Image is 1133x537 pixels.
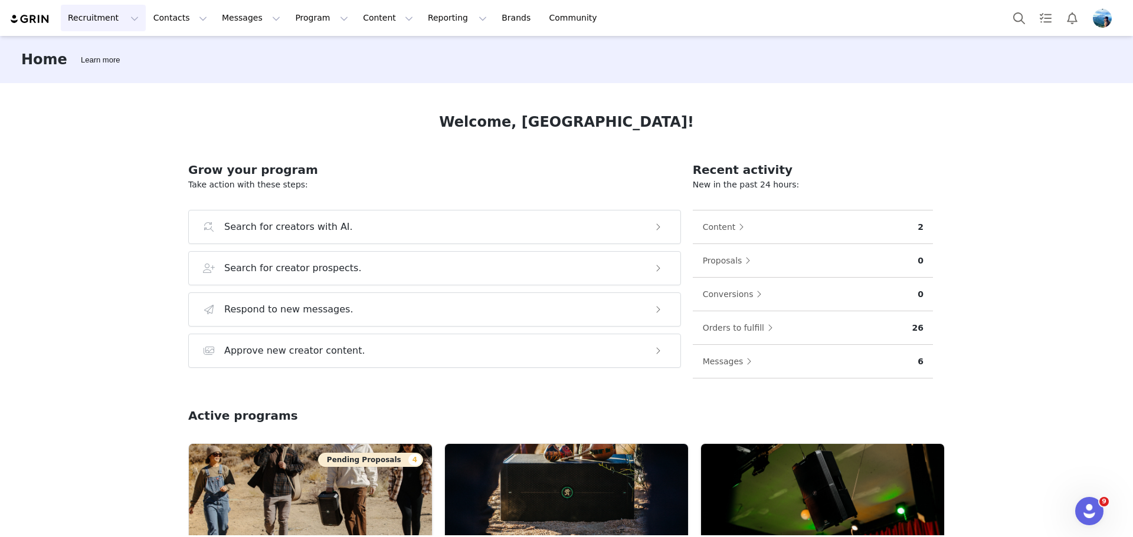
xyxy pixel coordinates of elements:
button: Search for creator prospects. [188,251,681,285]
button: Contacts [146,5,214,31]
a: Community [542,5,610,31]
button: Program [288,5,355,31]
p: 0 [918,288,924,301]
p: Take action with these steps: [188,179,681,191]
h2: Recent activity [693,161,933,179]
iframe: Intercom live chat [1075,497,1103,525]
button: Approve new creator content. [188,334,681,368]
button: Orders to fulfill [702,318,779,337]
button: Reporting [421,5,494,31]
h2: Active programs [188,407,298,424]
button: Notifications [1059,5,1085,31]
p: New in the past 24 hours: [693,179,933,191]
button: Proposals [702,251,757,270]
p: 6 [918,355,924,368]
h3: Home [21,49,67,70]
p: 2 [918,221,924,233]
button: Search for creators with AI. [188,210,681,244]
h3: Respond to new messages. [224,302,353,317]
h2: Grow your program [188,161,681,179]
span: 9 [1099,497,1109,506]
button: Content [702,218,751,236]
img: ab1d8336-3c7d-47da-be06-831445e0eb2a.jpg [1093,9,1112,28]
button: Recruitment [61,5,146,31]
button: Profile [1086,9,1124,28]
button: Content [356,5,420,31]
a: Tasks [1033,5,1059,31]
div: Tooltip anchor [78,54,122,66]
a: Brands [495,5,541,31]
button: Conversions [702,285,768,304]
button: Pending Proposals4 [318,453,423,467]
button: Messages [702,352,758,371]
button: Search [1006,5,1032,31]
h3: Search for creator prospects. [224,261,362,275]
p: 26 [912,322,924,334]
h3: Search for creators with AI. [224,220,353,234]
button: Messages [215,5,287,31]
img: grin logo [9,14,51,25]
h1: Welcome, [GEOGRAPHIC_DATA]! [439,111,694,133]
p: 0 [918,255,924,267]
button: Respond to new messages. [188,292,681,327]
h3: Approve new creator content. [224,344,365,358]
